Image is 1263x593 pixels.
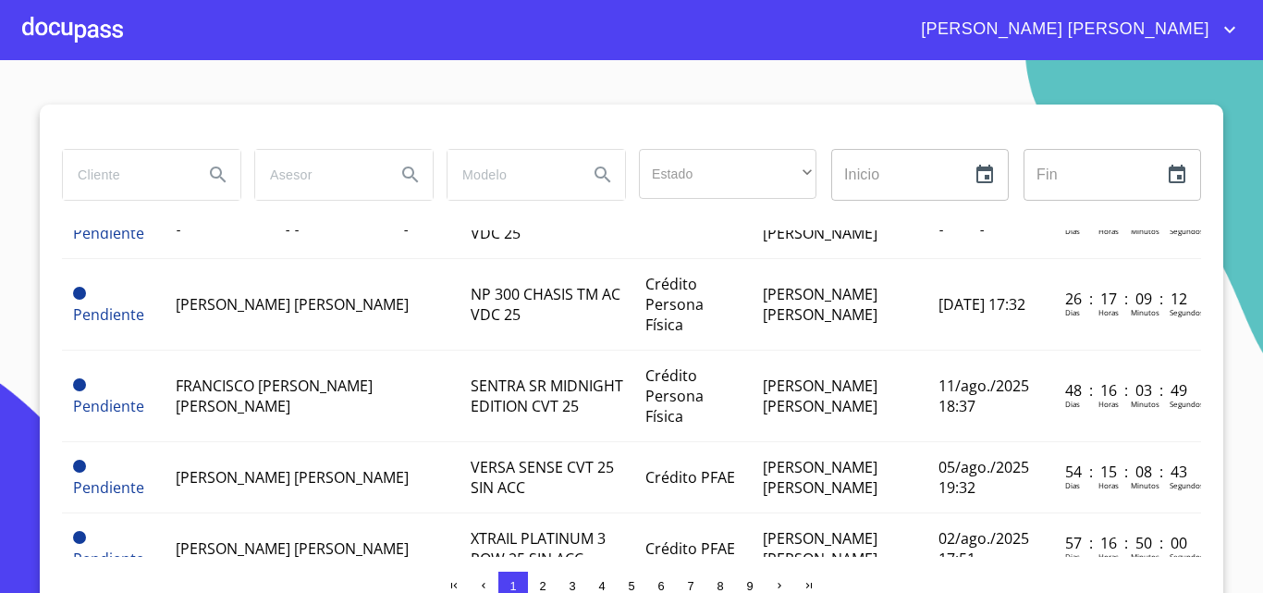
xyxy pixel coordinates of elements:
span: [PERSON_NAME] [PERSON_NAME] [907,15,1219,44]
p: Minutos [1131,307,1159,317]
span: 5 [628,579,634,593]
p: Minutos [1131,399,1159,409]
button: Search [388,153,433,197]
span: Pendiente [73,477,144,498]
p: Minutos [1131,551,1159,562]
span: Pendiente [73,531,86,544]
span: 2 [539,579,546,593]
p: Minutos [1131,226,1159,236]
span: Crédito Persona Física [645,274,704,335]
button: Search [581,153,625,197]
span: 1 [509,579,516,593]
input: search [448,150,573,200]
p: Dias [1065,480,1080,490]
button: account of current user [907,15,1241,44]
span: SENTRA SR MIDNIGHT EDITION CVT 25 [471,376,623,416]
p: Segundos [1170,399,1204,409]
p: Horas [1098,399,1119,409]
span: Crédito Persona Física [645,365,704,426]
span: FRANCISCO [PERSON_NAME] [PERSON_NAME] [176,376,373,416]
span: [PERSON_NAME] [PERSON_NAME] [763,284,877,325]
div: ​ [639,149,816,199]
span: NP 300 CHASIS TM AC VDC 25 [471,284,620,325]
span: 6 [657,579,664,593]
span: Pendiente [73,304,144,325]
p: Segundos [1170,226,1204,236]
p: 48 : 16 : 03 : 49 [1065,380,1190,401]
input: search [255,150,381,200]
span: Pendiente [73,287,86,300]
span: 11/ago./2025 18:37 [938,376,1029,416]
span: [DATE] 17:32 [938,294,1025,315]
span: Pendiente [73,396,144,416]
p: Minutos [1131,480,1159,490]
p: Dias [1065,226,1080,236]
span: 05/ago./2025 19:32 [938,457,1029,498]
span: [PERSON_NAME] [PERSON_NAME] [763,457,877,498]
p: Segundos [1170,551,1204,562]
span: [PERSON_NAME] [PERSON_NAME] [176,538,409,559]
p: Horas [1098,551,1119,562]
p: Segundos [1170,480,1204,490]
span: Crédito PFAE [645,538,735,559]
input: search [63,150,189,200]
span: 3 [569,579,575,593]
span: VERSA SENSE CVT 25 SIN ACC [471,457,614,498]
span: 7 [687,579,693,593]
span: XTRAIL PLATINUM 3 ROW 25 SIN ACC [471,528,606,569]
span: 9 [746,579,753,593]
p: Horas [1098,480,1119,490]
p: 26 : 17 : 09 : 12 [1065,289,1190,309]
p: 57 : 16 : 50 : 00 [1065,533,1190,553]
span: [PERSON_NAME] [PERSON_NAME] [176,294,409,315]
p: Segundos [1170,307,1204,317]
p: Dias [1065,307,1080,317]
span: 4 [598,579,605,593]
p: 54 : 15 : 08 : 43 [1065,462,1190,482]
span: Pendiente [73,549,144,569]
span: Crédito PFAE [645,467,735,488]
p: Dias [1065,399,1080,409]
p: Horas [1098,226,1119,236]
span: 02/ago./2025 17:51 [938,528,1029,569]
p: Dias [1065,551,1080,562]
span: [PERSON_NAME] [PERSON_NAME] [763,528,877,569]
p: Horas [1098,307,1119,317]
span: Pendiente [73,460,86,473]
span: Pendiente [73,223,144,243]
span: 8 [717,579,723,593]
span: Pendiente [73,378,86,391]
span: [PERSON_NAME] [PERSON_NAME] [763,376,877,416]
button: Search [196,153,240,197]
span: [PERSON_NAME] [PERSON_NAME] [176,467,409,488]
